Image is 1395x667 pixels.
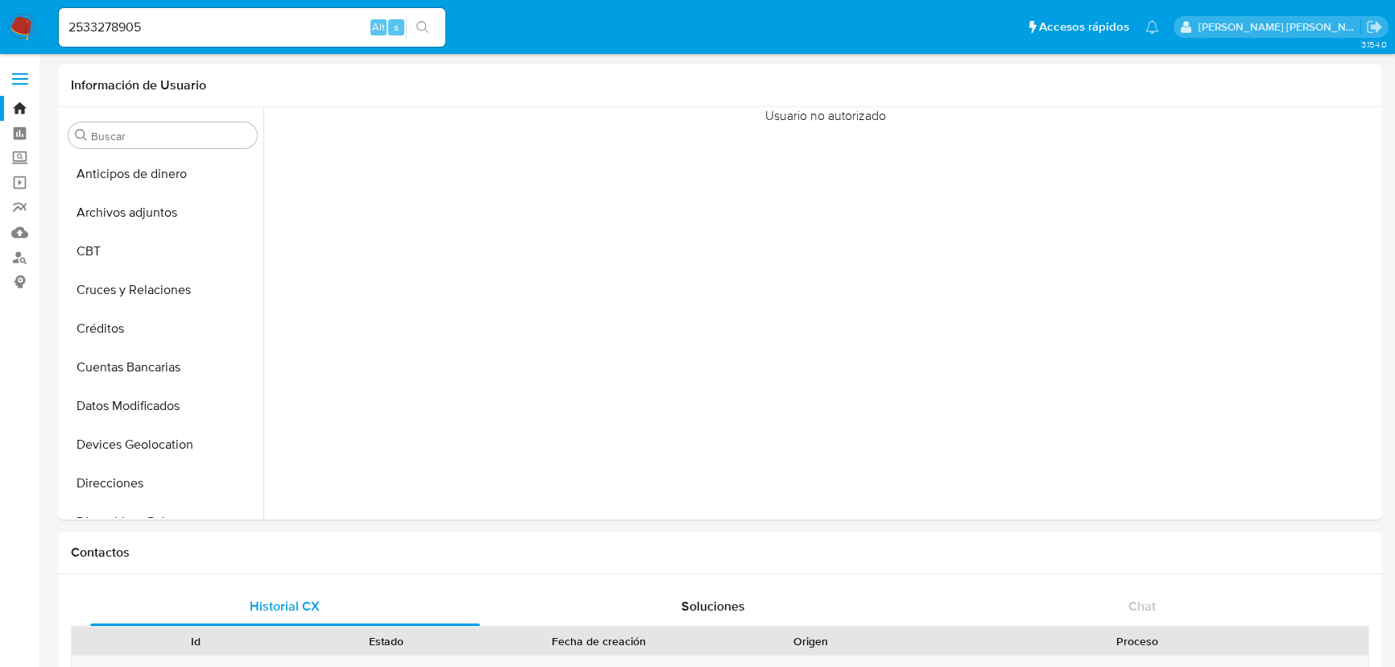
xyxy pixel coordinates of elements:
span: s [394,19,399,35]
button: CBT [62,232,263,271]
button: Créditos [62,309,263,348]
button: Direcciones [62,464,263,503]
input: Buscar usuario o caso... [59,17,445,38]
input: Buscar [91,129,250,143]
button: Archivos adjuntos [62,193,263,232]
div: Fecha de creación [494,633,705,649]
h1: Información de Usuario [71,77,206,93]
p: leonardo.alvarezortiz@mercadolibre.com.co [1198,19,1361,35]
div: Proceso [918,633,1357,649]
a: Notificaciones [1145,20,1159,34]
div: Estado [302,633,470,649]
button: Anticipos de dinero [62,155,263,193]
button: search-icon [406,16,439,39]
button: Cuentas Bancarias [62,348,263,387]
button: Devices Geolocation [62,425,263,464]
div: Id [111,633,279,649]
button: Buscar [75,129,88,142]
span: Alt [372,19,385,35]
span: Chat [1128,597,1156,615]
button: Dispositivos Point [62,503,263,541]
a: Salir [1366,19,1383,35]
button: Cruces y Relaciones [62,271,263,309]
div: Origen [726,633,895,649]
span: Soluciones [681,597,745,615]
button: Datos Modificados [62,387,263,425]
span: Accesos rápidos [1039,19,1129,35]
h1: Contactos [71,545,1369,561]
span: Historial CX [250,597,320,615]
